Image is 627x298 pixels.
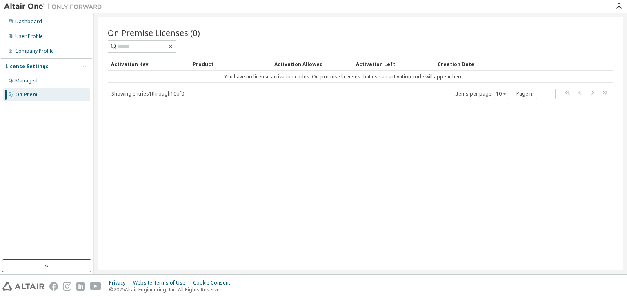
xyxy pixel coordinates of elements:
div: Activation Allowed [274,58,349,71]
span: On Premise Licenses (0) [108,27,200,38]
div: User Profile [15,33,43,40]
div: Activation Key [111,58,186,71]
span: Page n. [516,89,556,99]
div: Company Profile [15,48,54,54]
img: facebook.svg [49,282,58,291]
img: youtube.svg [90,282,102,291]
span: Items per page [455,89,509,99]
div: Managed [15,78,38,84]
div: Cookie Consent [193,280,235,286]
div: License Settings [5,63,49,70]
div: Creation Date [438,58,577,71]
img: linkedin.svg [76,282,85,291]
button: 10 [496,91,507,97]
div: Product [193,58,268,71]
div: Privacy [109,280,133,286]
div: Activation Left [356,58,431,71]
span: Showing entries 1 through 10 of 0 [111,90,184,97]
img: instagram.svg [63,282,71,291]
td: You have no license activation codes. On-premise licenses that use an activation code will appear... [108,71,580,83]
div: On Prem [15,91,38,98]
p: © 2025 Altair Engineering, Inc. All Rights Reserved. [109,286,235,293]
div: Dashboard [15,18,42,25]
img: altair_logo.svg [2,282,44,291]
img: Altair One [4,2,106,11]
div: Website Terms of Use [133,280,193,286]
